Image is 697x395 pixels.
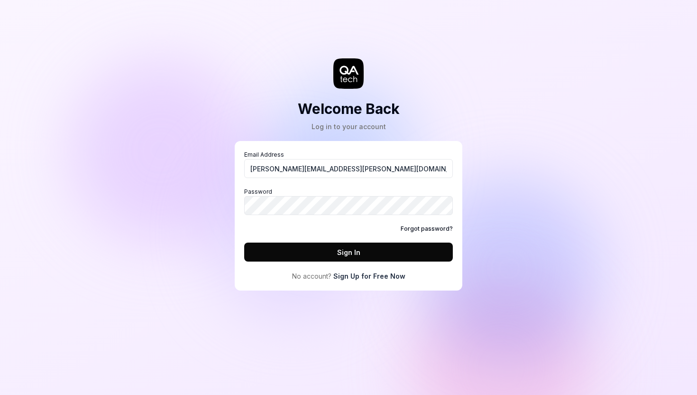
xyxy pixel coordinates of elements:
[292,271,331,281] span: No account?
[244,196,453,215] input: Password
[298,122,400,132] div: Log in to your account
[333,271,405,281] a: Sign Up for Free Now
[244,150,453,178] label: Email Address
[244,159,453,178] input: Email Address
[244,188,453,215] label: Password
[244,243,453,262] button: Sign In
[401,225,453,233] a: Forgot password?
[298,98,400,120] h2: Welcome Back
